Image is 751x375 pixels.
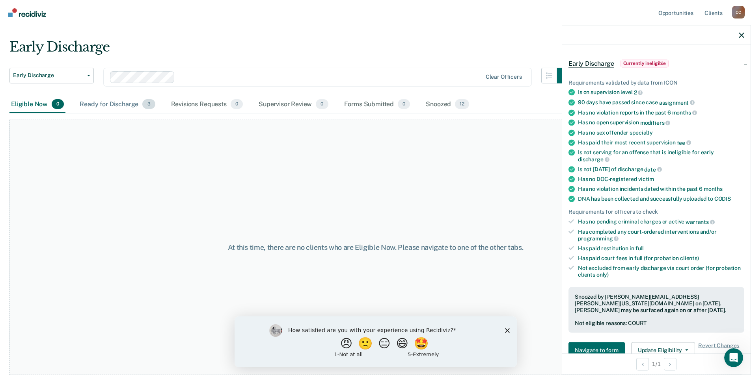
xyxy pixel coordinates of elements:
div: C C [732,6,745,18]
span: clients) [680,255,699,261]
span: 0 [398,99,410,109]
span: Early Discharge [13,72,84,79]
div: Is not [DATE] of discharge [578,166,744,173]
span: 0 [52,99,64,109]
span: full [635,245,644,251]
span: Revert Changes [698,342,739,358]
iframe: Survey by Kim from Recidiviz [235,316,517,367]
div: Has paid restitution in [578,245,744,252]
div: Clear officers [486,74,522,80]
div: Early Discharge [9,39,573,61]
div: Revisions Requests [170,96,244,113]
div: Ready for Discharge [78,96,157,113]
button: Update Eligibility [631,342,695,358]
div: Snoozed by [PERSON_NAME][EMAIL_ADDRESS][PERSON_NAME][US_STATE][DOMAIN_NAME] on [DATE]. [PERSON_NA... [575,294,738,313]
div: 1 / 1 [562,353,751,374]
div: Has paid court fees in full (for probation [578,255,744,261]
span: warrants [686,218,715,225]
div: At this time, there are no clients who are Eligible Now. Please navigate to one of the other tabs. [193,243,559,252]
div: Has no sex offender [578,129,744,136]
div: Has paid their most recent supervision [578,139,744,146]
span: CODIS [714,196,731,202]
div: Supervisor Review [257,96,330,113]
div: Is not serving for an offense that is ineligible for early [578,149,744,163]
span: 2 [634,89,643,96]
a: Navigate to form link [568,342,628,358]
iframe: Intercom live chat [724,348,743,367]
span: Early Discharge [568,59,614,67]
div: Has no open supervision [578,119,744,126]
div: DNA has been collected and successfully uploaded to [578,196,744,202]
span: assignment [659,99,695,105]
button: Profile dropdown button [732,6,745,18]
span: 0 [231,99,243,109]
div: Early DischargeCurrently ineligible [562,51,751,76]
div: Has no violation reports in the past 6 [578,109,744,116]
div: Requirements for officers to check [568,209,744,215]
button: Previous Opportunity [636,358,649,370]
span: fee [677,139,691,146]
span: programming [578,235,619,242]
div: Has completed any court-ordered interventions and/or [578,228,744,242]
span: months [672,109,697,116]
div: Not eligible reasons: COURT [575,320,738,327]
div: Not excluded from early discharge via court order (for probation clients [578,264,744,278]
span: discharge [578,156,609,162]
span: 3 [142,99,155,109]
span: modifiers [640,119,671,126]
span: 12 [455,99,469,109]
span: date [644,166,662,172]
span: only) [596,271,609,277]
div: Requirements validated by data from ICON [568,79,744,86]
div: Is on supervision level [578,89,744,96]
div: Has no pending criminal charges or active [578,218,744,225]
div: Forms Submitted [343,96,412,113]
div: Snoozed [424,96,471,113]
img: Recidiviz [8,8,46,17]
div: 90 days have passed since case [578,99,744,106]
div: Eligible Now [9,96,65,113]
span: months [704,186,723,192]
div: Has no violation incidents dated within the past 6 [578,186,744,192]
span: Currently ineligible [621,59,669,67]
div: Has no DOC-registered [578,176,744,183]
button: Navigate to form [568,342,625,358]
span: 0 [316,99,328,109]
span: specialty [630,129,653,135]
button: Next Opportunity [664,358,676,370]
span: victim [638,176,654,182]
